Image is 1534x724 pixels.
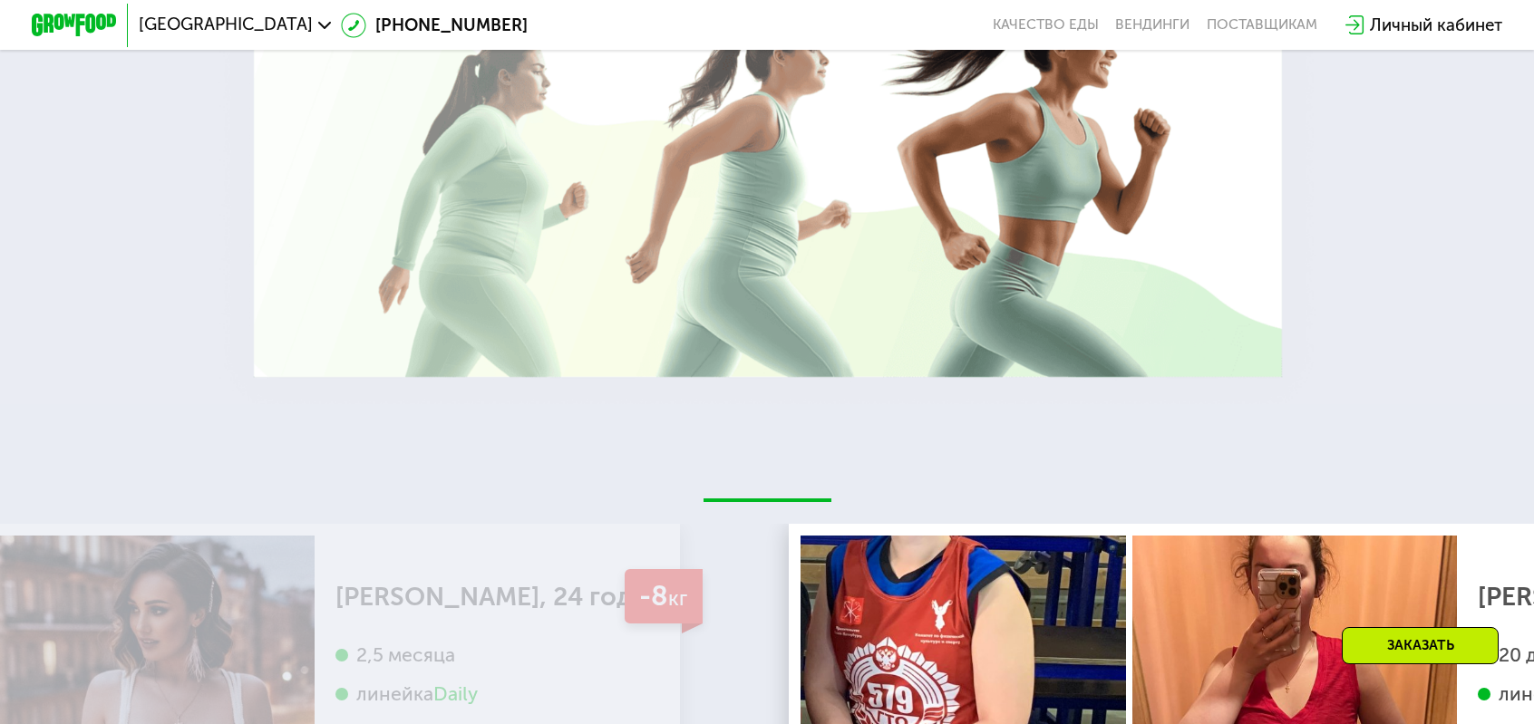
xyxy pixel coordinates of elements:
a: Вендинги [1115,16,1189,34]
span: кг [668,586,687,611]
div: поставщикам [1207,16,1317,34]
div: 2,5 месяца [335,642,648,667]
a: [PHONE_NUMBER] [341,13,528,38]
div: Заказать [1342,627,1499,664]
div: -8 [625,569,703,623]
div: линейка [335,681,648,706]
div: Daily [433,681,478,706]
div: Личный кабинет [1370,13,1502,38]
div: [PERSON_NAME], 24 года [335,586,648,607]
a: Качество еды [993,16,1099,34]
span: [GEOGRAPHIC_DATA] [139,16,313,34]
